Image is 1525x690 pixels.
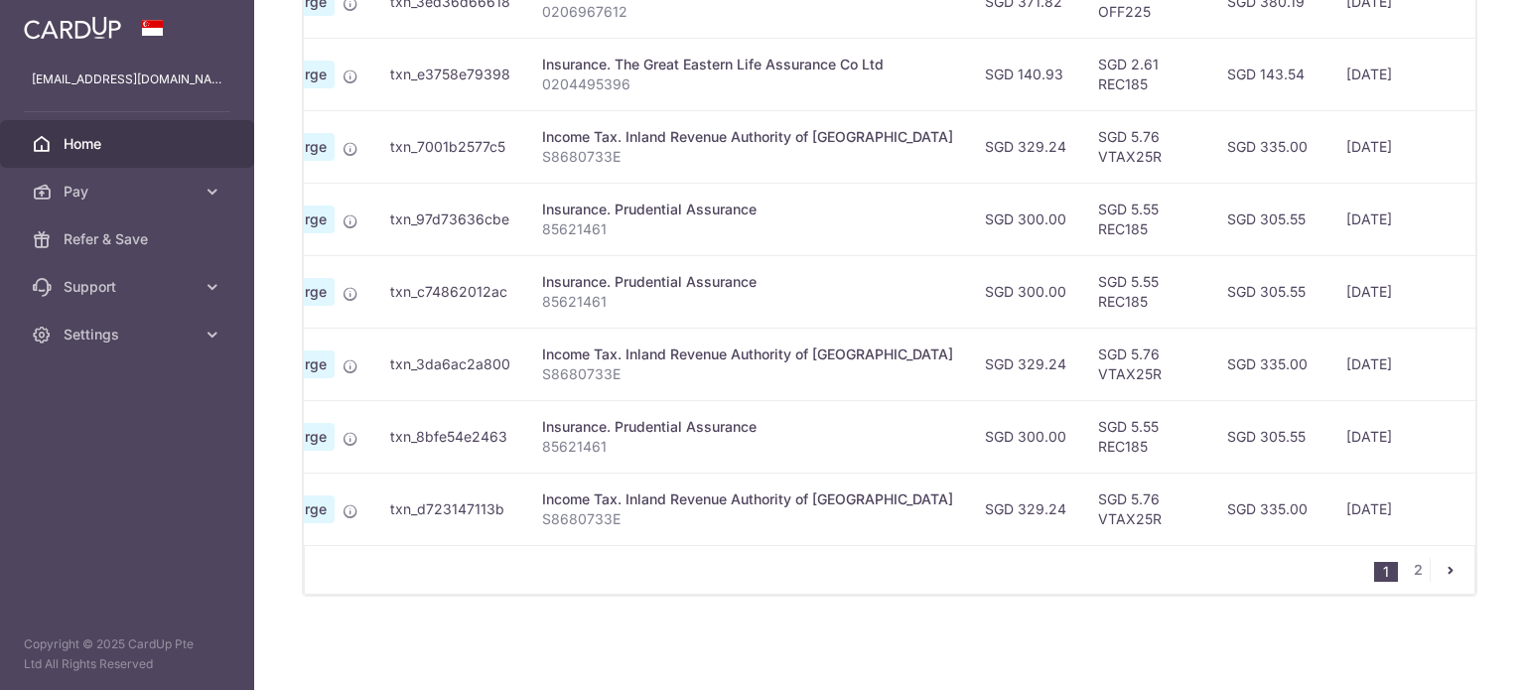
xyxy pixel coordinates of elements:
[1211,400,1330,473] td: SGD 305.55
[1330,255,1465,328] td: [DATE]
[969,110,1082,183] td: SGD 329.24
[969,38,1082,110] td: SGD 140.93
[64,325,195,345] span: Settings
[1330,110,1465,183] td: [DATE]
[1211,38,1330,110] td: SGD 143.54
[374,183,526,255] td: txn_97d73636cbe
[542,489,953,509] div: Income Tax. Inland Revenue Authority of [GEOGRAPHIC_DATA]
[542,292,953,312] p: 85621461
[1211,183,1330,255] td: SGD 305.55
[1330,473,1465,545] td: [DATE]
[969,255,1082,328] td: SGD 300.00
[542,74,953,94] p: 0204495396
[969,400,1082,473] td: SGD 300.00
[1330,400,1465,473] td: [DATE]
[1211,255,1330,328] td: SGD 305.55
[542,127,953,147] div: Income Tax. Inland Revenue Authority of [GEOGRAPHIC_DATA]
[542,437,953,457] p: 85621461
[542,345,953,364] div: Income Tax. Inland Revenue Authority of [GEOGRAPHIC_DATA]
[969,328,1082,400] td: SGD 329.24
[542,200,953,219] div: Insurance. Prudential Assurance
[374,38,526,110] td: txn_e3758e79398
[1211,110,1330,183] td: SGD 335.00
[542,364,953,384] p: S8680733E
[1082,328,1211,400] td: SGD 5.76 VTAX25R
[1082,183,1211,255] td: SGD 5.55 REC185
[64,277,195,297] span: Support
[969,473,1082,545] td: SGD 329.24
[542,272,953,292] div: Insurance. Prudential Assurance
[1082,400,1211,473] td: SGD 5.55 REC185
[64,134,195,154] span: Home
[1406,558,1430,582] a: 2
[374,400,526,473] td: txn_8bfe54e2463
[1082,255,1211,328] td: SGD 5.55 REC185
[542,2,953,22] p: 0206967612
[542,147,953,167] p: S8680733E
[1374,546,1474,594] nav: pager
[24,16,121,40] img: CardUp
[1374,562,1398,582] li: 1
[542,55,953,74] div: Insurance. The Great Eastern Life Assurance Co Ltd
[1211,473,1330,545] td: SGD 335.00
[542,417,953,437] div: Insurance. Prudential Assurance
[969,183,1082,255] td: SGD 300.00
[1082,38,1211,110] td: SGD 2.61 REC185
[1330,183,1465,255] td: [DATE]
[1330,328,1465,400] td: [DATE]
[1330,38,1465,110] td: [DATE]
[1082,110,1211,183] td: SGD 5.76 VTAX25R
[1082,473,1211,545] td: SGD 5.76 VTAX25R
[1211,328,1330,400] td: SGD 335.00
[64,229,195,249] span: Refer & Save
[374,473,526,545] td: txn_d723147113b
[542,509,953,529] p: S8680733E
[374,110,526,183] td: txn_7001b2577c5
[64,182,195,202] span: Pay
[32,69,222,89] p: [EMAIL_ADDRESS][DOMAIN_NAME]
[542,219,953,239] p: 85621461
[374,328,526,400] td: txn_3da6ac2a800
[374,255,526,328] td: txn_c74862012ac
